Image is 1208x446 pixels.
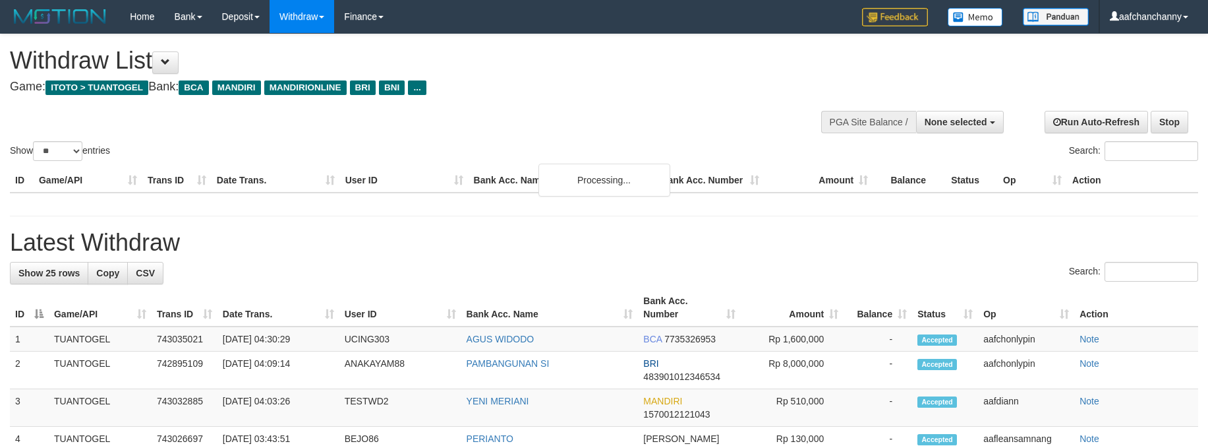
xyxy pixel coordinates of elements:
td: - [844,389,912,427]
th: Date Trans.: activate to sort column ascending [217,289,339,327]
a: Note [1079,396,1099,406]
th: ID [10,168,34,193]
a: YENI MERIANI [467,396,529,406]
td: ANAKAYAM88 [339,352,461,389]
label: Show entries [10,141,110,161]
span: None selected [925,117,987,127]
span: Show 25 rows [18,268,80,278]
td: TUANTOGEL [49,352,152,389]
a: AGUS WIDODO [467,334,534,344]
span: Accepted [917,334,957,346]
th: ID: activate to sort column descending [10,289,49,327]
span: BRI [350,80,376,95]
a: Note [1079,358,1099,369]
th: Trans ID [142,168,212,193]
img: Button%20Memo.svg [948,8,1003,26]
span: Copy 1570012121043 to clipboard [643,409,710,420]
span: Accepted [917,397,957,408]
th: Bank Acc. Name [469,168,656,193]
a: Note [1079,334,1099,344]
span: CSV [136,268,155,278]
button: None selected [916,111,1004,133]
th: Date Trans. [212,168,340,193]
td: 2 [10,352,49,389]
td: 742895109 [152,352,217,389]
span: MANDIRI [643,396,682,406]
td: 3 [10,389,49,427]
th: Bank Acc. Number: activate to sort column ascending [638,289,741,327]
td: UCING303 [339,327,461,352]
img: Feedback.jpg [862,8,928,26]
select: Showentries [33,141,82,161]
a: Note [1079,433,1099,444]
span: BNI [379,80,405,95]
a: Run Auto-Refresh [1045,111,1148,133]
th: Action [1074,289,1198,327]
img: panduan.png [1023,8,1089,26]
input: Search: [1105,141,1198,161]
td: aafchonlypin [978,352,1074,389]
h4: Game: Bank: [10,80,792,94]
th: Op: activate to sort column ascending [978,289,1074,327]
th: Action [1067,168,1198,193]
td: TESTWD2 [339,389,461,427]
td: aafdiann [978,389,1074,427]
th: Balance [873,168,946,193]
td: TUANTOGEL [49,389,152,427]
a: CSV [127,262,163,284]
th: Amount [764,168,873,193]
span: Accepted [917,434,957,445]
a: Stop [1151,111,1188,133]
td: TUANTOGEL [49,327,152,352]
span: BRI [643,358,658,369]
label: Search: [1069,262,1198,282]
a: Show 25 rows [10,262,88,284]
span: [PERSON_NAME] [643,433,719,444]
h1: Withdraw List [10,48,792,74]
td: Rp 1,600,000 [741,327,844,352]
div: PGA Site Balance / [821,111,916,133]
h1: Latest Withdraw [10,230,1198,256]
span: MANDIRI [212,80,261,95]
th: Bank Acc. Name: activate to sort column ascending [461,289,639,327]
span: MANDIRIONLINE [264,80,347,95]
span: Copy 7735326953 to clipboard [664,334,716,344]
td: [DATE] 04:03:26 [217,389,339,427]
td: Rp 510,000 [741,389,844,427]
span: ITOTO > TUANTOGEL [45,80,148,95]
input: Search: [1105,262,1198,282]
a: Copy [88,262,128,284]
th: Status [946,168,998,193]
span: ... [408,80,426,95]
th: Amount: activate to sort column ascending [741,289,844,327]
span: BCA [179,80,208,95]
span: BCA [643,334,662,344]
a: PAMBANGUNAN SI [467,358,550,369]
td: Rp 8,000,000 [741,352,844,389]
td: 743032885 [152,389,217,427]
span: Copy 483901012346534 to clipboard [643,371,720,382]
th: Op [998,168,1067,193]
th: Game/API [34,168,142,193]
td: [DATE] 04:30:29 [217,327,339,352]
td: - [844,327,912,352]
td: 743035021 [152,327,217,352]
td: 1 [10,327,49,352]
th: Bank Acc. Number [656,168,764,193]
th: User ID [340,168,469,193]
label: Search: [1069,141,1198,161]
span: Copy [96,268,119,278]
th: Status: activate to sort column ascending [912,289,978,327]
th: User ID: activate to sort column ascending [339,289,461,327]
td: aafchonlypin [978,327,1074,352]
th: Balance: activate to sort column ascending [844,289,912,327]
div: Processing... [538,164,670,197]
img: MOTION_logo.png [10,7,110,26]
th: Trans ID: activate to sort column ascending [152,289,217,327]
a: PERIANTO [467,433,513,444]
td: - [844,352,912,389]
span: Accepted [917,359,957,370]
td: [DATE] 04:09:14 [217,352,339,389]
th: Game/API: activate to sort column ascending [49,289,152,327]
